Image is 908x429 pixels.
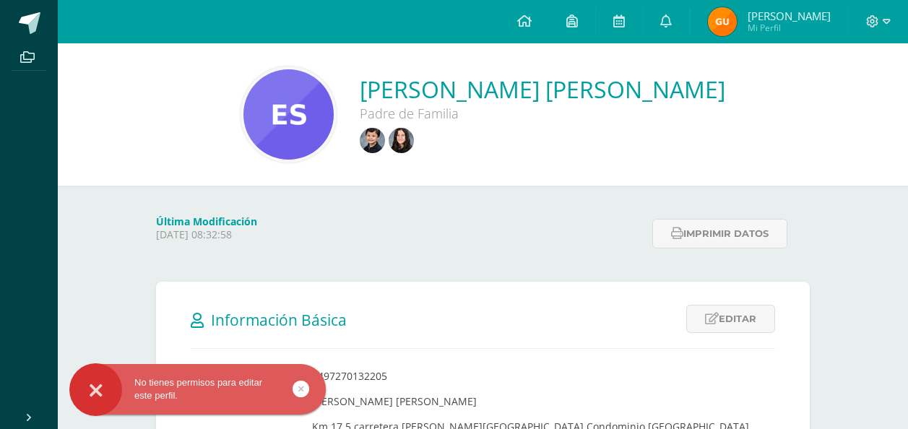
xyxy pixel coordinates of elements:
[156,214,644,228] h4: Última Modificación
[748,9,831,23] span: [PERSON_NAME]
[360,128,385,153] img: 874041e34696fc2d081d74910827eb9c.png
[211,310,347,330] span: Información Básica
[360,74,725,105] a: [PERSON_NAME] [PERSON_NAME]
[300,389,775,414] td: [PERSON_NAME] [PERSON_NAME]
[686,305,775,333] a: Editar
[243,69,334,160] img: 253d64db20fefc645d028343c2de62db.png
[69,376,326,402] div: No tienes permisos para editar este perfil.
[389,128,414,153] img: 0fcbd7b9724a1e67dce09a1a3ba47faa.png
[708,7,737,36] img: a89acd618f65df7d83c1ddbdc24a8dfd.png
[748,22,831,34] span: Mi Perfil
[156,228,644,241] p: [DATE] 08:32:58
[360,105,725,122] div: Padre de Familia
[300,363,775,389] td: 2497270132205
[652,219,787,248] button: Imprimir datos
